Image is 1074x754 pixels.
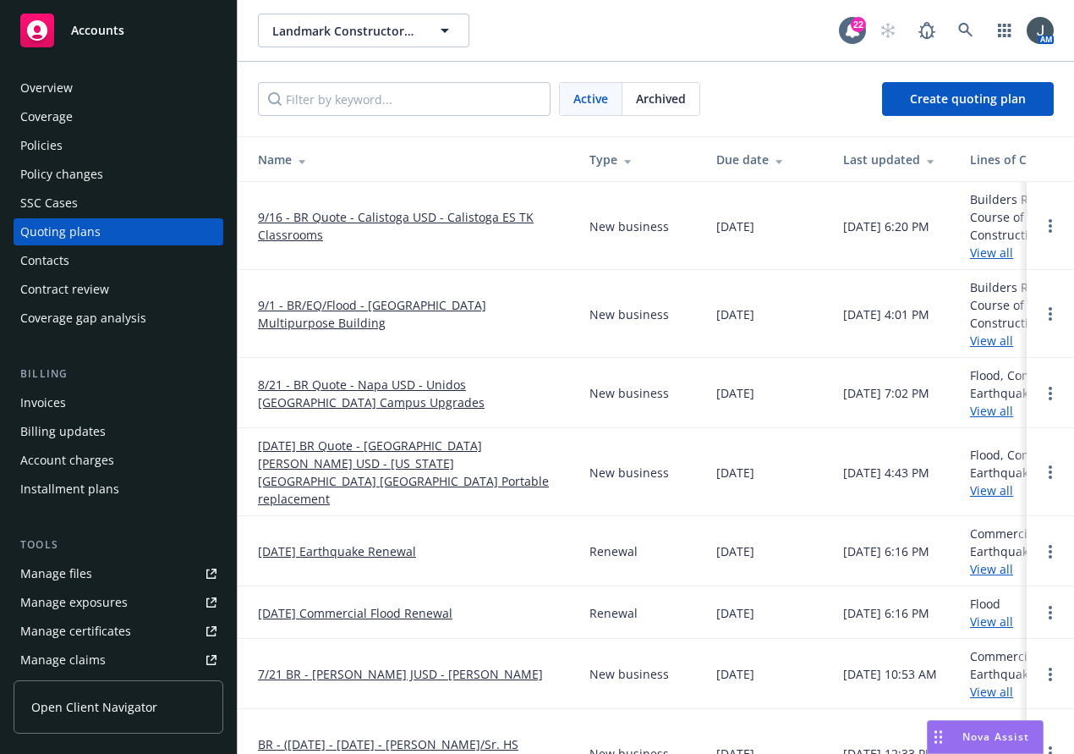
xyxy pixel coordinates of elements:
div: Overview [20,74,73,102]
a: View all [970,614,1013,630]
div: New business [589,305,669,323]
a: 9/16 - BR Quote - Calistoga USD - Calistoga ES TK Classrooms [258,208,562,244]
a: View all [970,333,1013,349]
a: 7/21 BR - [PERSON_NAME] JUSD - [PERSON_NAME] [258,665,543,683]
div: New business [589,464,669,482]
div: [DATE] 4:43 PM [843,464,929,482]
div: Flood [970,595,1013,630]
div: New business [589,217,669,235]
button: Nova Assist [927,720,1044,754]
a: Manage certificates [14,618,223,645]
a: [DATE] Earthquake Renewal [258,542,416,560]
a: Invoices [14,389,223,416]
div: Invoices [20,389,66,416]
a: Manage exposures [14,589,223,616]
a: View all [970,684,1013,700]
span: Create quoting plan [910,91,1026,107]
div: Manage certificates [20,618,131,645]
a: Contract review [14,276,223,303]
div: Renewal [589,604,638,622]
div: SSC Cases [20,190,78,217]
a: [DATE] BR Quote - [GEOGRAPHIC_DATA][PERSON_NAME] USD - [US_STATE][GEOGRAPHIC_DATA] [GEOGRAPHIC_DA... [258,437,562,508]
a: Manage files [14,560,223,587]
img: photo [1027,17,1054,44]
span: Archived [636,90,686,107]
div: Manage claims [20,647,106,674]
a: SSC Cases [14,190,223,217]
div: [DATE] [716,305,754,323]
div: [DATE] 4:01 PM [843,305,929,323]
div: Tools [14,537,223,553]
a: Installment plans [14,476,223,503]
div: [DATE] 6:16 PM [843,604,929,622]
a: Accounts [14,7,223,54]
a: Policies [14,132,223,159]
input: Filter by keyword... [258,82,551,116]
div: [DATE] 10:53 AM [843,665,937,683]
div: [DATE] [716,542,754,560]
div: Account charges [20,447,114,474]
a: [DATE] Commercial Flood Renewal [258,604,452,622]
div: 22 [851,17,866,32]
div: [DATE] [716,384,754,402]
a: Overview [14,74,223,102]
a: 9/1 - BR/EQ/Flood - [GEOGRAPHIC_DATA] Multipurpose Building [258,296,562,332]
a: Search [949,14,983,47]
a: Contacts [14,247,223,274]
a: Open options [1040,383,1060,404]
div: [DATE] [716,217,754,235]
div: [DATE] [716,665,754,683]
div: New business [589,384,669,402]
span: Accounts [71,24,124,37]
a: Report a Bug [910,14,944,47]
div: Type [589,151,689,168]
a: Coverage gap analysis [14,305,223,332]
span: Landmark Constructors, Inc. [272,22,419,40]
div: [DATE] [716,464,754,482]
div: [DATE] 7:02 PM [843,384,929,402]
a: Create quoting plan [882,82,1054,116]
span: Open Client Navigator [31,698,157,716]
div: [DATE] 6:20 PM [843,217,929,235]
a: View all [970,403,1013,419]
a: Open options [1040,462,1060,482]
a: Billing updates [14,418,223,445]
div: [DATE] [716,604,754,622]
a: Quoting plans [14,218,223,245]
a: Open options [1040,603,1060,623]
a: Account charges [14,447,223,474]
span: Active [573,90,608,107]
a: Open options [1040,664,1060,685]
a: Coverage [14,103,223,130]
button: Landmark Constructors, Inc. [258,14,469,47]
a: Start snowing [871,14,905,47]
a: View all [970,245,1013,261]
div: Policy changes [20,161,103,188]
div: Name [258,151,562,168]
div: Installment plans [20,476,119,503]
div: Policies [20,132,63,159]
div: Manage exposures [20,589,128,616]
div: Contacts [20,247,69,274]
span: Nova Assist [962,729,1029,744]
a: 8/21 - BR Quote - Napa USD - Unidos [GEOGRAPHIC_DATA] Campus Upgrades [258,376,562,411]
a: Open options [1040,304,1060,324]
a: Open options [1040,542,1060,562]
a: Switch app [988,14,1022,47]
a: View all [970,482,1013,498]
div: Billing updates [20,418,106,445]
div: New business [589,665,669,683]
div: Coverage [20,103,73,130]
div: Renewal [589,542,638,560]
div: Coverage gap analysis [20,305,146,332]
a: Manage claims [14,647,223,674]
div: Due date [716,151,816,168]
a: Open options [1040,216,1060,236]
a: Policy changes [14,161,223,188]
div: Billing [14,366,223,383]
div: Quoting plans [20,218,101,245]
div: Manage files [20,560,92,587]
a: View all [970,561,1013,577]
div: Drag to move [928,721,949,753]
